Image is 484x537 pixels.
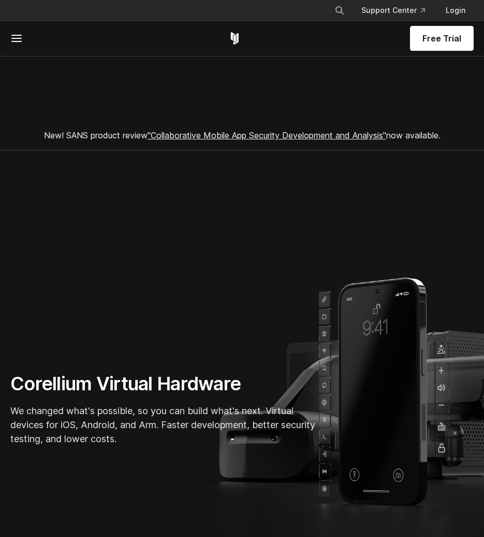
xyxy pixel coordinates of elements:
div: Navigation Menu [326,1,474,20]
button: Search [330,1,349,20]
a: "Collaborative Mobile App Security Development and Analysis" [148,130,386,140]
a: Login [437,1,474,20]
p: We changed what's possible, so you can build what's next. Virtual devices for iOS, Android, and A... [10,404,321,446]
a: Free Trial [410,26,474,51]
a: Support Center [353,1,433,20]
a: Corellium Home [228,32,241,45]
span: New! SANS product review now available. [44,130,441,140]
span: Free Trial [422,32,461,45]
h1: Corellium Virtual Hardware [10,372,321,395]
